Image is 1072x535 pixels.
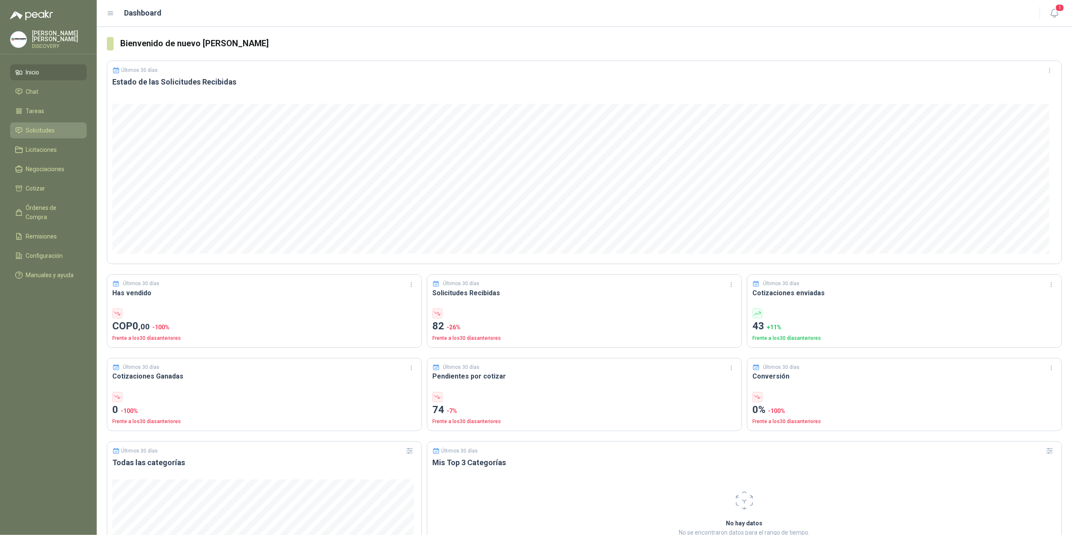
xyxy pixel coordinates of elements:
a: Configuración [10,248,87,264]
p: Últimos 30 días [443,280,480,288]
p: Últimos 30 días [122,448,158,454]
p: Últimos 30 días [442,448,478,454]
span: 0 [132,320,150,332]
h3: Mis Top 3 Categorías [432,458,1056,468]
a: Cotizar [10,180,87,196]
span: Tareas [26,106,45,116]
p: Últimos 30 días [123,363,160,371]
p: 0% [752,402,1056,418]
a: Solicitudes [10,122,87,138]
p: Últimos 30 días [123,280,160,288]
span: Licitaciones [26,145,57,154]
img: Company Logo [11,32,26,48]
span: Configuración [26,251,63,260]
h3: Bienvenido de nuevo [PERSON_NAME] [120,37,1062,50]
p: Frente a los 30 días anteriores [432,334,736,342]
h3: Solicitudes Recibidas [432,288,736,298]
a: Órdenes de Compra [10,200,87,225]
h1: Dashboard [124,7,162,19]
img: Logo peakr [10,10,53,20]
p: [PERSON_NAME] [PERSON_NAME] [32,30,87,42]
span: -7 % [447,408,457,414]
h3: Cotizaciones enviadas [752,288,1056,298]
p: Últimos 30 días [763,363,800,371]
h2: No hay datos [598,519,891,528]
p: DISCOVERY [32,44,87,49]
span: Remisiones [26,232,57,241]
span: Manuales y ayuda [26,270,74,280]
p: Frente a los 30 días anteriores [112,418,416,426]
button: 1 [1047,6,1062,21]
span: ,00 [138,322,150,331]
a: Remisiones [10,228,87,244]
p: Frente a los 30 días anteriores [752,334,1056,342]
a: Licitaciones [10,142,87,158]
h3: Pendientes por cotizar [432,371,736,381]
p: COP [112,318,416,334]
p: 0 [112,402,416,418]
a: Tareas [10,103,87,119]
p: Frente a los 30 días anteriores [112,334,416,342]
p: 74 [432,402,736,418]
h3: Has vendido [112,288,416,298]
a: Negociaciones [10,161,87,177]
p: 43 [752,318,1056,334]
h3: Conversión [752,371,1056,381]
p: Últimos 30 días [763,280,800,288]
span: -100 % [768,408,785,414]
span: Chat [26,87,39,96]
span: 1 [1055,4,1064,12]
h3: Todas las categorías [112,458,416,468]
a: Chat [10,84,87,100]
p: Últimos 30 días [122,67,158,73]
span: Negociaciones [26,164,65,174]
span: -26 % [447,324,461,331]
p: Frente a los 30 días anteriores [752,418,1056,426]
span: -100 % [152,324,169,331]
a: Inicio [10,64,87,80]
h3: Estado de las Solicitudes Recibidas [112,77,1056,87]
p: 82 [432,318,736,334]
span: + 11 % [767,324,781,331]
span: Solicitudes [26,126,55,135]
a: Manuales y ayuda [10,267,87,283]
span: Órdenes de Compra [26,203,79,222]
span: Inicio [26,68,40,77]
span: Cotizar [26,184,45,193]
h3: Cotizaciones Ganadas [112,371,416,381]
p: Frente a los 30 días anteriores [432,418,736,426]
p: Últimos 30 días [443,363,480,371]
span: -100 % [121,408,138,414]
